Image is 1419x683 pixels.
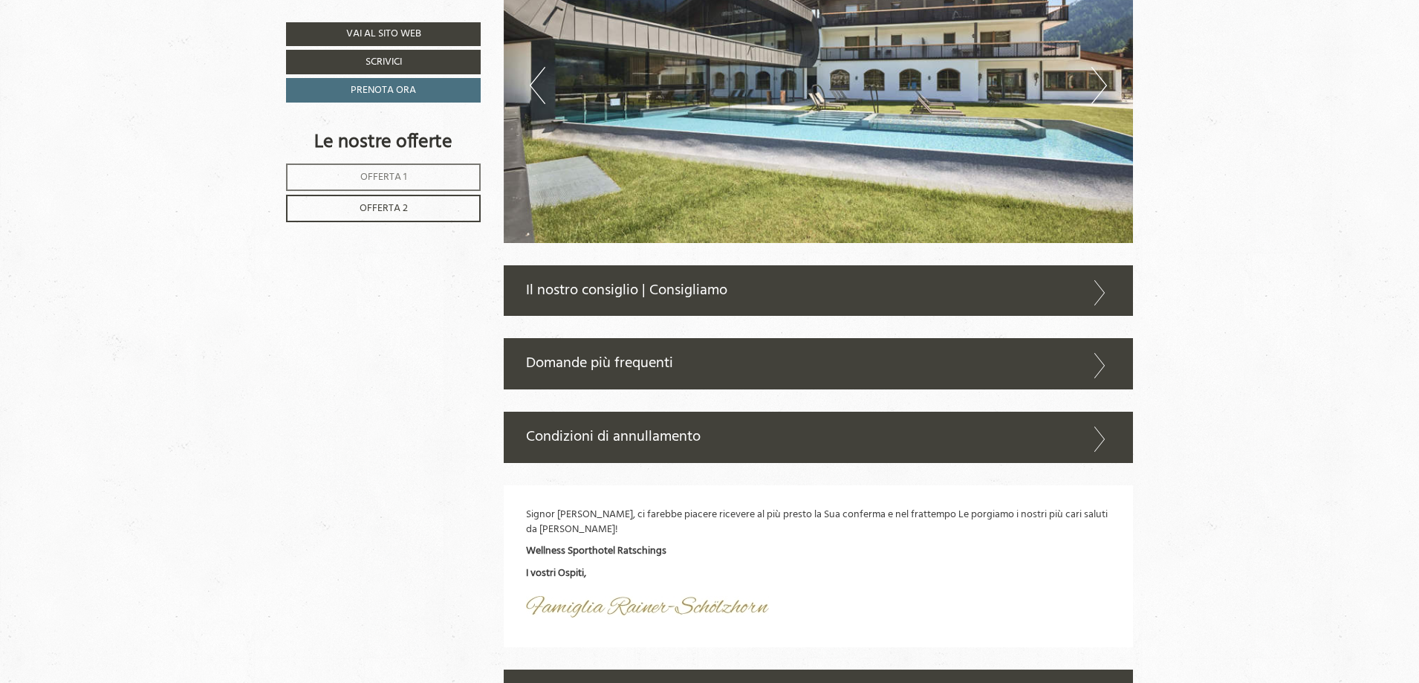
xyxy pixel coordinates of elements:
[504,412,1134,463] div: Condizioni di annullamento
[526,543,666,560] strong: Wellness Sporthotel Ratschings
[286,50,481,74] a: Scrivici
[360,169,407,186] span: Offerta 1
[504,265,1134,317] div: Il nostro consiglio | Consigliamo
[526,596,769,618] img: image
[1091,67,1107,104] button: Next
[286,78,481,103] a: Prenota ora
[526,508,1111,537] p: Signor [PERSON_NAME], ci farebbe piacere ricevere al più presto la Sua conferma e nel frattempo L...
[530,67,545,104] button: Previous
[286,129,481,156] div: Le nostre offerte
[360,200,408,217] span: Offerta 2
[526,565,586,582] strong: I vostri Ospiti,
[286,22,481,46] a: Vai al sito web
[504,338,1134,389] div: Domande più frequenti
